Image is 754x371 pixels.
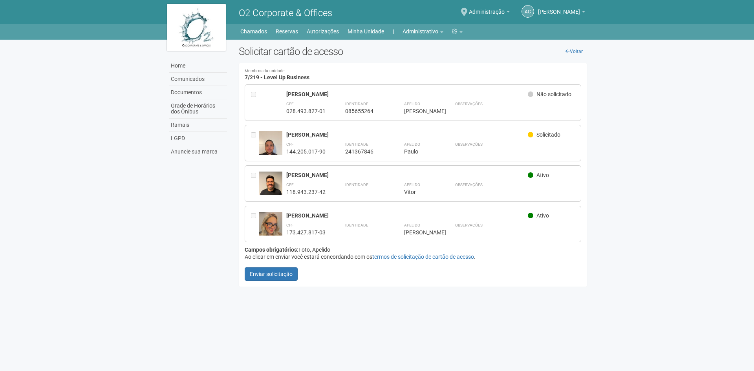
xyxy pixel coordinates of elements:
[251,212,259,236] div: Entre em contato com a Aministração para solicitar o cancelamento ou 2a via
[455,142,483,146] strong: Observações
[169,119,227,132] a: Ramais
[469,1,505,15] span: Administração
[259,212,282,254] img: user.jpg
[345,183,368,187] strong: Identidade
[345,102,368,106] strong: Identidade
[286,183,294,187] strong: CPF
[169,145,227,158] a: Anuncie sua marca
[538,10,585,16] a: [PERSON_NAME]
[345,108,384,115] div: 085655264
[169,59,227,73] a: Home
[345,223,368,227] strong: Identidade
[286,131,528,138] div: [PERSON_NAME]
[404,102,420,106] strong: Apelido
[345,148,384,155] div: 241367846
[169,132,227,145] a: LGPD
[345,142,368,146] strong: Identidade
[245,69,581,73] small: Membros da unidade
[169,86,227,99] a: Documentos
[404,148,436,155] div: Paulo
[245,246,581,253] div: Foto, Apelido
[536,91,571,97] span: Não solicitado
[245,69,581,80] h4: 7/219 - Level Up Business
[536,212,549,219] span: Ativo
[286,212,528,219] div: [PERSON_NAME]
[403,26,443,37] a: Administrativo
[167,4,226,51] img: logo.jpg
[286,91,528,98] div: [PERSON_NAME]
[404,229,436,236] div: [PERSON_NAME]
[245,247,298,253] strong: Campos obrigatórios:
[245,253,581,260] div: Ao clicar em enviar você estará concordando com os .
[536,172,549,178] span: Ativo
[452,26,463,37] a: Configurações
[239,46,587,57] h2: Solicitar cartão de acesso
[286,188,326,196] div: 118.943.237-42
[286,172,528,179] div: [PERSON_NAME]
[404,108,436,115] div: [PERSON_NAME]
[538,1,580,15] span: Ana Carla de Carvalho Silva
[404,223,420,227] strong: Apelido
[469,10,510,16] a: Administração
[536,132,560,138] span: Solicitado
[561,46,587,57] a: Voltar
[259,131,282,163] img: user.jpg
[286,148,326,155] div: 144.205.017-90
[251,131,259,155] div: Entre em contato com a Aministração para solicitar o cancelamento ou 2a via
[286,102,294,106] strong: CPF
[259,172,282,203] img: user.jpg
[455,102,483,106] strong: Observações
[455,223,483,227] strong: Observações
[393,26,394,37] a: |
[286,223,294,227] strong: CPF
[169,73,227,86] a: Comunicados
[348,26,384,37] a: Minha Unidade
[404,142,420,146] strong: Apelido
[239,7,332,18] span: O2 Corporate & Offices
[307,26,339,37] a: Autorizações
[169,99,227,119] a: Grade de Horários dos Ônibus
[372,254,474,260] a: termos de solicitação de cartão de acesso
[286,142,294,146] strong: CPF
[404,188,436,196] div: Vitor
[240,26,267,37] a: Chamados
[245,267,298,281] button: Enviar solicitação
[251,172,259,196] div: Entre em contato com a Aministração para solicitar o cancelamento ou 2a via
[404,183,420,187] strong: Apelido
[276,26,298,37] a: Reservas
[286,108,326,115] div: 028.493.827-01
[522,5,534,18] a: AC
[286,229,326,236] div: 173.427.817-03
[455,183,483,187] strong: Observações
